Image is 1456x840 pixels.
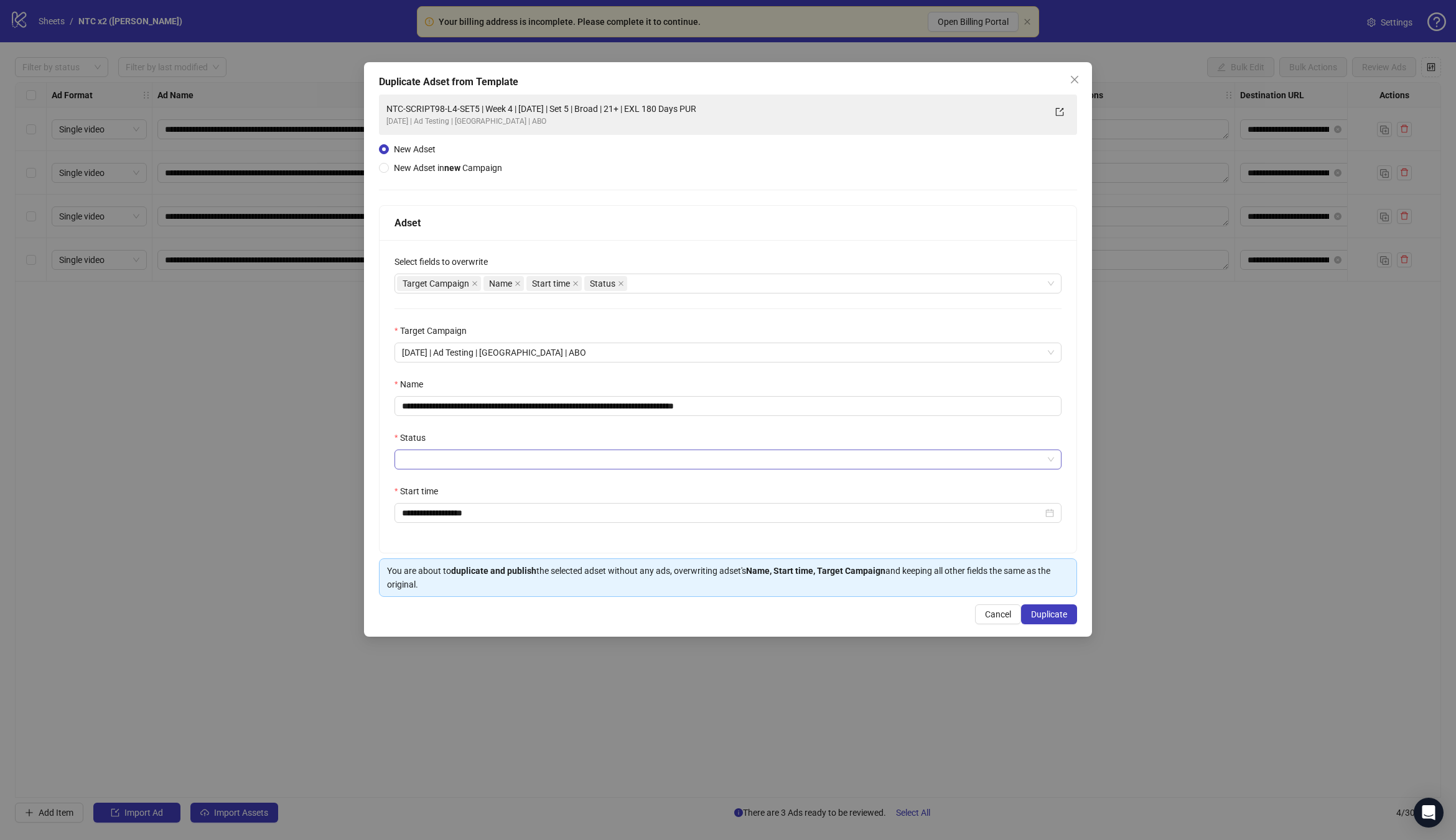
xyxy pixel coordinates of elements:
[1070,75,1080,85] span: close
[403,277,469,290] span: Target Campaign
[386,102,1045,116] div: NTC-SCRIPT98-L4-SET5 | Week 4 | [DATE] | Set 5 | Broad | 21+ | EXL 180 Days PUR
[1414,798,1444,828] div: Open Intercom Messenger
[394,484,446,498] label: Start time
[1065,70,1085,90] button: Close
[394,377,431,391] label: Name
[379,75,1077,90] div: Duplicate Adset from Template
[386,116,1045,127] div: [DATE] | Ad Testing | [GEOGRAPHIC_DATA] | ABO
[397,276,481,291] span: Target Campaign
[489,277,512,290] span: Name
[975,604,1021,624] button: Cancel
[1021,604,1077,624] button: Duplicate
[472,280,478,287] span: close
[526,276,582,291] span: Start time
[515,280,521,287] span: close
[584,276,627,291] span: Status
[394,163,502,173] span: New Adset in Campaign
[402,343,1054,362] span: October 22nd | Ad Testing | US | ABO
[394,255,496,269] label: Select fields to overwrite
[985,609,1011,619] span: Cancel
[444,163,460,173] strong: new
[483,276,524,291] span: Name
[618,280,624,287] span: close
[1055,108,1064,116] span: export
[394,144,436,154] span: New Adset
[394,431,434,445] label: Status
[394,396,1062,416] input: Name
[387,564,1069,591] div: You are about to the selected adset without any ads, overwriting adset's and keeping all other fi...
[451,566,536,576] strong: duplicate and publish
[590,277,615,290] span: Status
[746,566,885,576] strong: Name, Start time, Target Campaign
[1031,609,1067,619] span: Duplicate
[532,277,570,290] span: Start time
[402,506,1043,520] input: Start time
[394,215,1062,231] div: Adset
[394,324,475,338] label: Target Campaign
[572,280,579,287] span: close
